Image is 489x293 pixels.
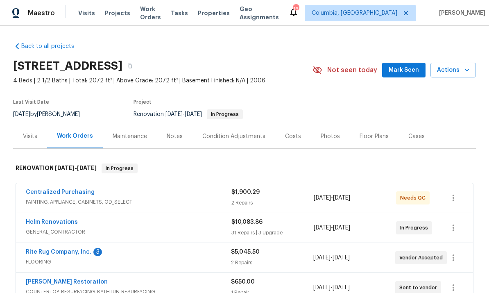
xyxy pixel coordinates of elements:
[13,62,122,70] h2: [STREET_ADDRESS]
[437,65,469,75] span: Actions
[313,284,350,292] span: -
[26,228,231,236] span: GENERAL_CONTRACTOR
[26,189,95,195] a: Centralized Purchasing
[55,165,97,171] span: -
[231,259,313,267] div: 2 Repairs
[240,5,279,21] span: Geo Assignments
[122,59,137,73] button: Copy Address
[165,111,202,117] span: -
[13,100,49,104] span: Last Visit Date
[171,10,188,16] span: Tasks
[333,225,350,231] span: [DATE]
[26,279,108,285] a: [PERSON_NAME] Restoration
[13,109,90,119] div: by [PERSON_NAME]
[202,132,265,141] div: Condition Adjustments
[382,63,426,78] button: Mark Seen
[389,65,419,75] span: Mark Seen
[333,285,350,291] span: [DATE]
[314,224,350,232] span: -
[26,258,231,266] span: FLOORING
[313,254,350,262] span: -
[13,77,312,85] span: 4 Beds | 2 1/2 Baths | Total: 2072 ft² | Above Grade: 2072 ft² | Basement Finished: N/A | 2006
[198,9,230,17] span: Properties
[231,249,260,255] span: $5,045.50
[314,225,331,231] span: [DATE]
[231,189,260,195] span: $1,900.29
[113,132,147,141] div: Maintenance
[167,132,183,141] div: Notes
[313,285,331,291] span: [DATE]
[430,63,476,78] button: Actions
[13,42,92,50] a: Back to all projects
[408,132,425,141] div: Cases
[293,5,299,13] div: 16
[314,194,350,202] span: -
[77,165,97,171] span: [DATE]
[28,9,55,17] span: Maestro
[26,219,78,225] a: Helm Renovations
[399,284,440,292] span: Sent to vendor
[140,5,161,21] span: Work Orders
[55,165,75,171] span: [DATE]
[400,224,431,232] span: In Progress
[165,111,183,117] span: [DATE]
[231,229,314,237] div: 31 Repairs | 3 Upgrade
[93,248,102,256] div: 3
[314,195,331,201] span: [DATE]
[57,132,93,140] div: Work Orders
[327,66,377,74] span: Not seen today
[23,132,37,141] div: Visits
[231,279,255,285] span: $650.00
[102,164,137,173] span: In Progress
[13,111,30,117] span: [DATE]
[105,9,130,17] span: Projects
[436,9,485,17] span: [PERSON_NAME]
[134,100,152,104] span: Project
[321,132,340,141] div: Photos
[208,112,242,117] span: In Progress
[333,255,350,261] span: [DATE]
[231,219,263,225] span: $10,083.86
[185,111,202,117] span: [DATE]
[13,155,476,182] div: RENOVATION [DATE]-[DATE]In Progress
[400,194,429,202] span: Needs QC
[285,132,301,141] div: Costs
[231,199,314,207] div: 2 Repairs
[26,249,91,255] a: Rite Rug Company, Inc.
[134,111,243,117] span: Renovation
[360,132,389,141] div: Floor Plans
[16,164,97,173] h6: RENOVATION
[333,195,350,201] span: [DATE]
[399,254,446,262] span: Vendor Accepted
[78,9,95,17] span: Visits
[312,9,397,17] span: Columbia, [GEOGRAPHIC_DATA]
[26,198,231,206] span: PAINTING, APPLIANCE, CABINETS, OD_SELECT
[313,255,331,261] span: [DATE]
